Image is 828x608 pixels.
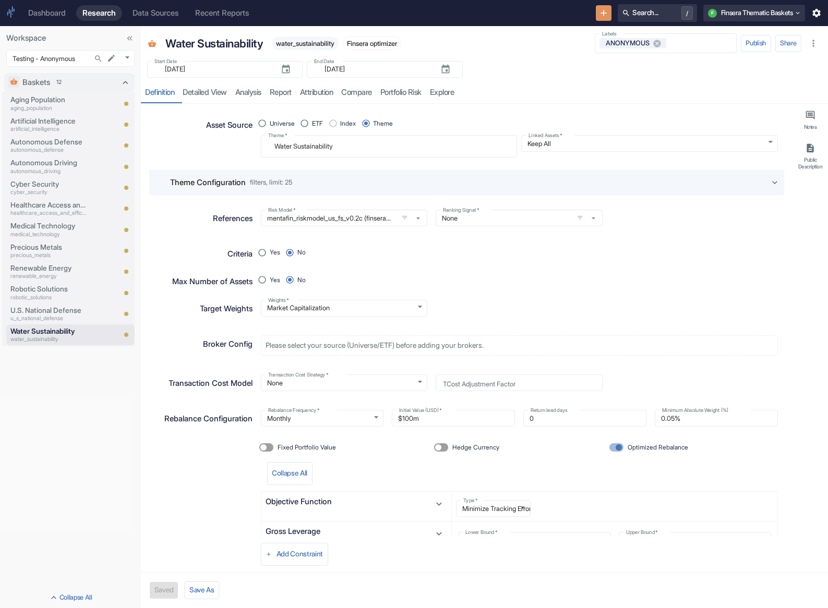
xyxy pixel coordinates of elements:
[531,407,568,414] label: Return lead days
[521,135,778,152] div: Keep All
[10,94,87,105] p: Aging Population
[10,263,87,281] a: Renewable Energyrenewable_energy
[195,8,249,18] div: Recent Reports
[10,146,87,154] p: autonomous_defense
[618,4,697,22] button: Search.../
[599,38,667,48] div: ANONYMOUS
[10,167,87,176] p: autonomous_driving
[10,116,87,133] a: Artificial Intelligenceartificial_intelligence
[272,40,339,47] span: water_sustainability
[22,5,72,21] a: Dashboard
[10,230,87,239] p: medical_technology
[465,529,498,536] label: Lower Bound
[314,58,334,65] label: End Date
[312,119,323,128] span: ETF
[163,32,266,54] div: Water Sustainability
[141,82,828,103] div: resource tabs
[10,125,87,133] p: artificial_intelligence
[4,73,135,92] div: Baskets12
[184,581,219,599] button: Save As
[268,206,296,214] label: Risk Model
[149,170,784,195] div: Theme Configurationfilters, limit: 25
[318,63,432,75] input: yyyy-mm-dd
[261,245,314,260] div: position
[463,497,477,504] label: Type
[189,5,255,21] a: Recent Reports
[703,5,805,21] button: FFinsera Thematic Baskets
[266,82,296,103] a: report
[165,35,263,52] p: Water Sustainability
[10,251,87,260] p: precious_metals
[164,413,253,424] p: Rebalance Configuration
[172,276,253,287] p: Max Number of Assets
[596,5,612,21] button: New Resource
[10,221,87,238] a: Medical Technologymedical_technology
[154,58,177,65] label: Start Date
[297,248,306,257] span: No
[10,314,87,323] p: u_s_national_defense
[10,94,87,112] a: Aging Populationaging_population
[741,35,771,52] button: Publish
[10,104,87,113] p: aging_population
[6,32,135,44] p: Workspace
[6,50,135,67] div: Testing - Anonymous
[126,5,185,21] a: Data Sources
[53,78,65,87] span: 12
[399,407,442,414] label: Initial Value (USD)
[296,82,338,103] a: attribution
[10,335,87,344] p: water_sustainability
[10,272,87,281] p: renewable_energy
[10,326,87,344] a: Water Sustainabilitywater_sustainability
[261,210,428,226] span: mentafin_riskmodel_us_fs_v0.2c (finsera_mentafin_riskmodel_us_fs_v0_2c)
[10,116,87,126] p: Artificial Intelligence
[268,371,329,379] label: Transaction Cost Strategy
[10,305,87,323] a: U.S. National Defenseu_s_national_defense
[797,156,824,169] div: Public Description
[10,200,87,217] a: Healthcare Access and Efficiencyhealthcare_access_and_efficiency
[267,462,313,485] button: Collapse All
[145,88,174,98] div: Definition
[203,338,253,350] p: Broker Config
[2,589,139,606] button: Collapse All
[662,407,728,414] label: Minimum Absolute Weight (%)
[10,242,87,260] a: Precious Metalsprecious_metals
[266,526,356,537] p: Gross Leverage
[10,137,87,154] a: Autonomous Defenseautonomous_defense
[10,326,87,336] p: Water Sustainability
[250,179,292,186] span: filters, limit: 25
[231,82,266,103] a: analysis
[261,543,328,566] button: Add Constraint
[340,119,356,128] span: Index
[261,374,428,391] div: None
[82,8,116,18] div: Research
[10,179,87,197] a: Cyber Securitycyber_security
[266,340,484,350] p: Please select your source (Universe/ETF) before adding your brokers.
[213,213,253,224] p: References
[10,188,87,197] p: cyber_security
[266,496,356,507] p: Objective Function
[270,248,280,257] span: Yes
[270,275,280,285] span: Yes
[297,275,306,285] span: No
[123,31,137,45] button: Collapse Sidebar
[268,140,510,153] textarea: Water Sustainability
[169,378,253,389] p: Transaction Cost Model
[452,443,499,452] span: Hedge Currency
[628,443,688,452] span: Optimized Rebalance
[10,157,87,175] a: Autonomous Drivingautonomous_driving
[268,297,289,304] label: Weights
[278,443,336,452] span: Fixed Portfolio Value
[456,500,531,517] div: Minimize Tracking Error
[399,212,411,224] button: open filters
[268,407,319,414] label: Rebalance Frequency
[10,221,87,231] p: Medical Technology
[10,157,87,168] p: Autonomous Driving
[10,284,87,301] a: Robotic Solutionsrobotic_solutions
[261,410,384,427] div: Monthly
[10,263,87,273] p: Renewable Energy
[22,77,50,88] p: Baskets
[261,116,402,131] div: position
[602,39,656,48] span: ANONYMOUS
[10,305,87,315] p: U.S. National Defense
[795,106,826,135] button: Notes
